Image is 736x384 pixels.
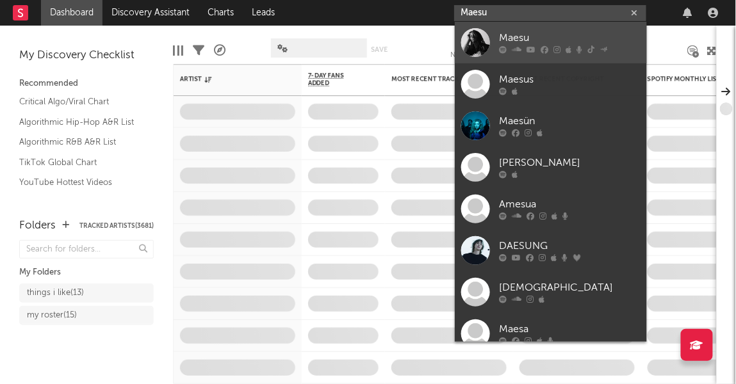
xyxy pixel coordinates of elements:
[173,32,183,69] div: Edit Columns
[193,32,204,69] div: Filters
[500,197,641,212] div: Amesua
[308,72,359,87] span: 7-Day Fans Added
[19,95,141,109] a: Critical Algo/Viral Chart
[451,32,502,69] div: Notifications (Artist)
[19,284,154,303] a: things i like(13)
[500,114,641,129] div: Maesün
[500,239,641,254] div: DAESUNG
[27,308,77,323] div: my roster ( 15 )
[19,76,154,92] div: Recommended
[19,265,154,280] div: My Folders
[455,271,647,313] a: [DEMOGRAPHIC_DATA]
[19,306,154,325] a: my roster(15)
[455,105,647,147] a: Maesün
[455,147,647,188] a: [PERSON_NAME]
[19,175,141,189] a: YouTube Hottest Videos
[19,156,141,170] a: TikTok Global Chart
[500,72,641,88] div: Maesus
[500,280,641,296] div: [DEMOGRAPHIC_DATA]
[19,218,56,234] div: Folders
[500,322,641,337] div: Maesa
[19,48,154,63] div: My Discovery Checklist
[454,5,646,21] input: Search for artists
[500,31,641,46] div: Maesu
[372,46,388,53] button: Save
[214,32,225,69] div: A&R Pipeline
[455,230,647,271] a: DAESUNG
[455,188,647,230] a: Amesua
[27,285,84,301] div: things i like ( 13 )
[500,156,641,171] div: [PERSON_NAME]
[455,63,647,105] a: Maesus
[79,223,154,229] button: Tracked Artists(3681)
[391,76,487,83] div: Most Recent Track
[19,240,154,259] input: Search for folders...
[451,48,502,63] div: Notifications (Artist)
[19,115,141,129] a: Algorithmic Hip-Hop A&R List
[455,22,647,63] a: Maesu
[455,313,647,355] a: Maesa
[19,135,141,149] a: Algorithmic R&B A&R List
[180,76,276,83] div: Artist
